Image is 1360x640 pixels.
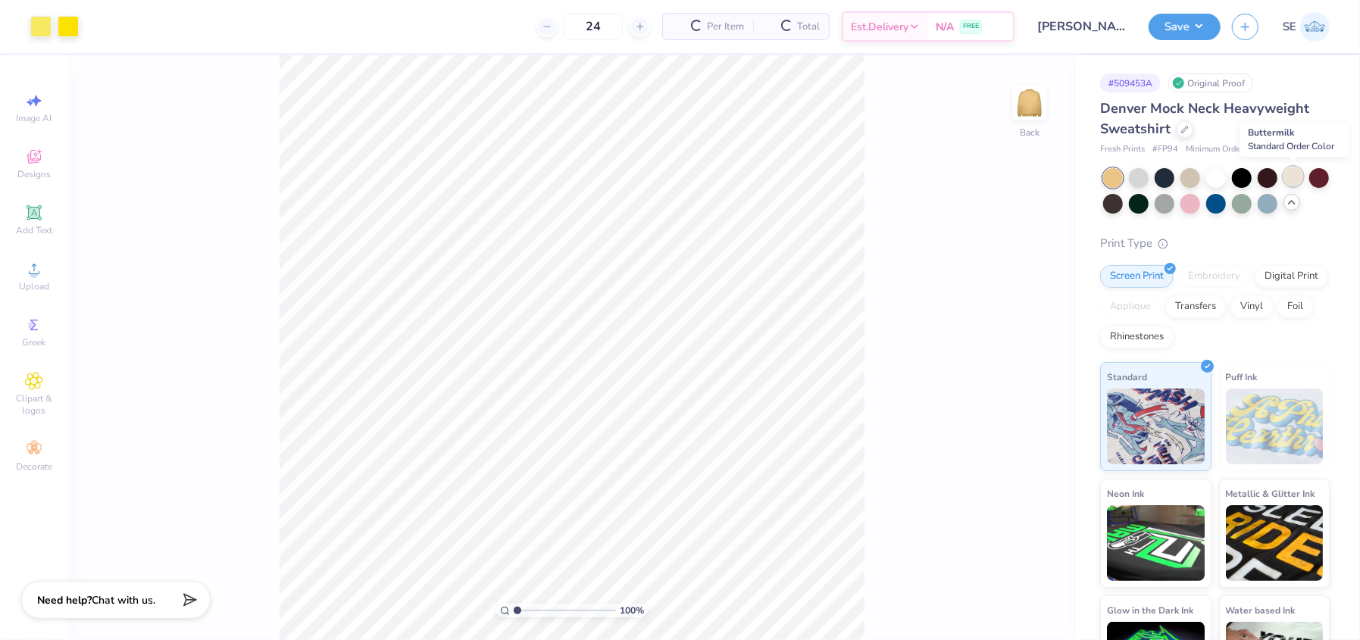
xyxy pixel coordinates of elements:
[1149,14,1221,40] button: Save
[1152,143,1178,156] span: # FP94
[1226,505,1324,581] img: Metallic & Glitter Ink
[37,593,92,607] strong: Need help?
[1178,265,1250,288] div: Embroidery
[1100,235,1330,252] div: Print Type
[1100,265,1174,288] div: Screen Print
[851,19,908,35] span: Est. Delivery
[1240,122,1349,157] div: Buttermilk
[1107,485,1144,501] span: Neon Ink
[1107,602,1193,618] span: Glow in the Dark Ink
[1248,140,1334,152] span: Standard Order Color
[19,280,49,292] span: Upload
[16,224,52,236] span: Add Text
[797,19,820,35] span: Total
[1300,12,1330,42] img: Shirley Evaleen B
[92,593,155,607] span: Chat with us.
[1165,295,1226,318] div: Transfers
[963,21,979,32] span: FREE
[1168,73,1253,92] div: Original Proof
[1226,389,1324,464] img: Puff Ink
[1186,143,1262,156] span: Minimum Order: 12 +
[1107,389,1205,464] img: Standard
[1283,12,1330,42] a: SE
[1226,602,1296,618] span: Water based Ink
[1107,505,1205,581] img: Neon Ink
[1283,18,1296,36] span: SE
[1226,369,1258,385] span: Puff Ink
[1020,126,1040,139] div: Back
[1107,369,1147,385] span: Standard
[1015,88,1045,118] img: Back
[936,19,954,35] span: N/A
[16,460,52,473] span: Decorate
[1255,265,1328,288] div: Digital Print
[1026,11,1137,42] input: Untitled Design
[1277,295,1313,318] div: Foil
[1226,485,1315,501] span: Metallic & Glitter Ink
[1100,326,1174,348] div: Rhinestones
[8,392,61,417] span: Clipart & logos
[1100,295,1161,318] div: Applique
[1230,295,1273,318] div: Vinyl
[17,112,52,124] span: Image AI
[17,168,51,180] span: Designs
[564,13,623,40] input: – –
[23,336,46,348] span: Greek
[620,604,644,617] span: 100 %
[707,19,744,35] span: Per Item
[1100,143,1145,156] span: Fresh Prints
[1100,73,1161,92] div: # 509453A
[1100,99,1309,138] span: Denver Mock Neck Heavyweight Sweatshirt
